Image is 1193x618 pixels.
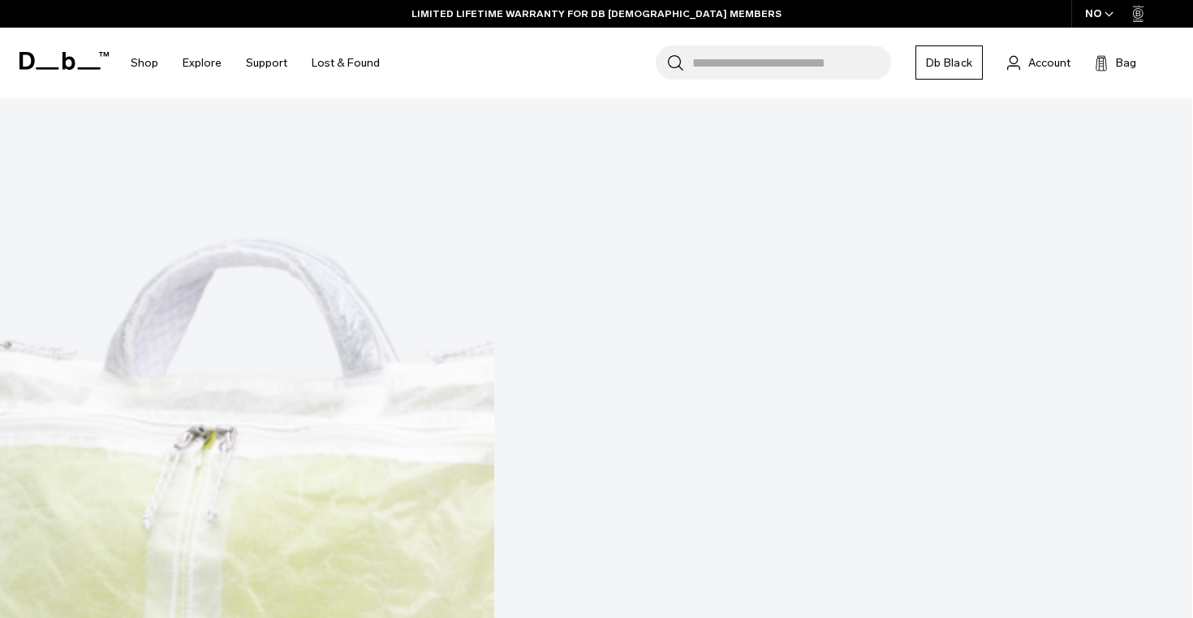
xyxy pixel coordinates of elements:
a: LIMITED LIFETIME WARRANTY FOR DB [DEMOGRAPHIC_DATA] MEMBERS [411,6,782,21]
button: Bag [1095,53,1136,72]
nav: Main Navigation [118,28,392,98]
a: Lost & Found [312,34,380,92]
a: Account [1007,53,1070,72]
span: Bag [1116,54,1136,71]
a: Db Black [915,45,983,80]
a: Explore [183,34,222,92]
a: Shop [131,34,158,92]
span: Account [1028,54,1070,71]
a: Support [246,34,287,92]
